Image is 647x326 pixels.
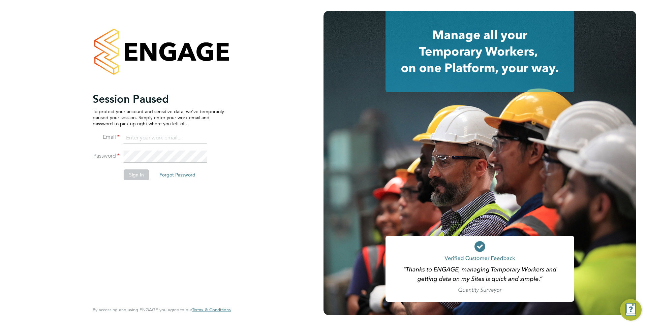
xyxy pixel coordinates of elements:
span: By accessing and using ENGAGE you agree to our [93,307,231,313]
label: Email [93,134,120,141]
label: Password [93,153,120,160]
input: Enter your work email... [124,132,207,144]
a: Terms & Conditions [192,307,231,313]
p: To protect your account and sensitive data, we've temporarily paused your session. Simply enter y... [93,108,224,127]
button: Sign In [124,169,149,180]
button: Forgot Password [154,169,201,180]
h2: Session Paused [93,92,224,106]
button: Engage Resource Center [620,299,642,321]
